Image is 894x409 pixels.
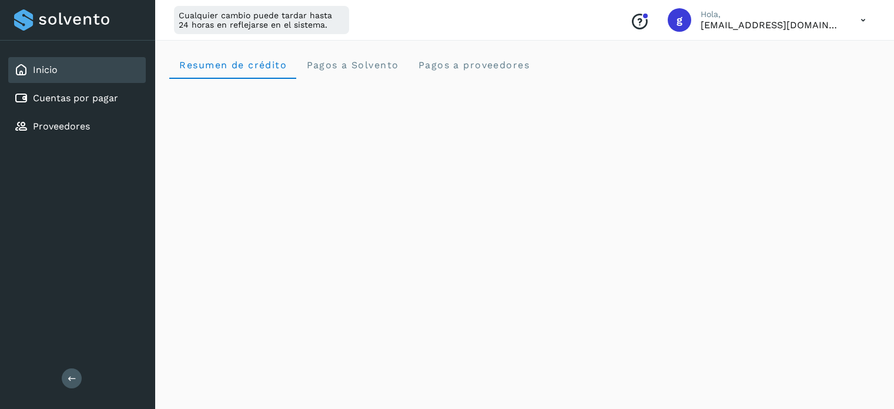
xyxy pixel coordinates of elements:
div: Proveedores [8,114,146,139]
div: Cualquier cambio puede tardar hasta 24 horas en reflejarse en el sistema. [174,6,349,34]
div: Inicio [8,57,146,83]
a: Proveedores [33,121,90,132]
span: Pagos a proveedores [417,59,530,71]
a: Inicio [33,64,58,75]
a: Cuentas por pagar [33,92,118,104]
span: Resumen de crédito [179,59,287,71]
p: gerenciageneral@ecol.mx [701,19,842,31]
p: Hola, [701,9,842,19]
div: Cuentas por pagar [8,85,146,111]
span: Pagos a Solvento [306,59,399,71]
